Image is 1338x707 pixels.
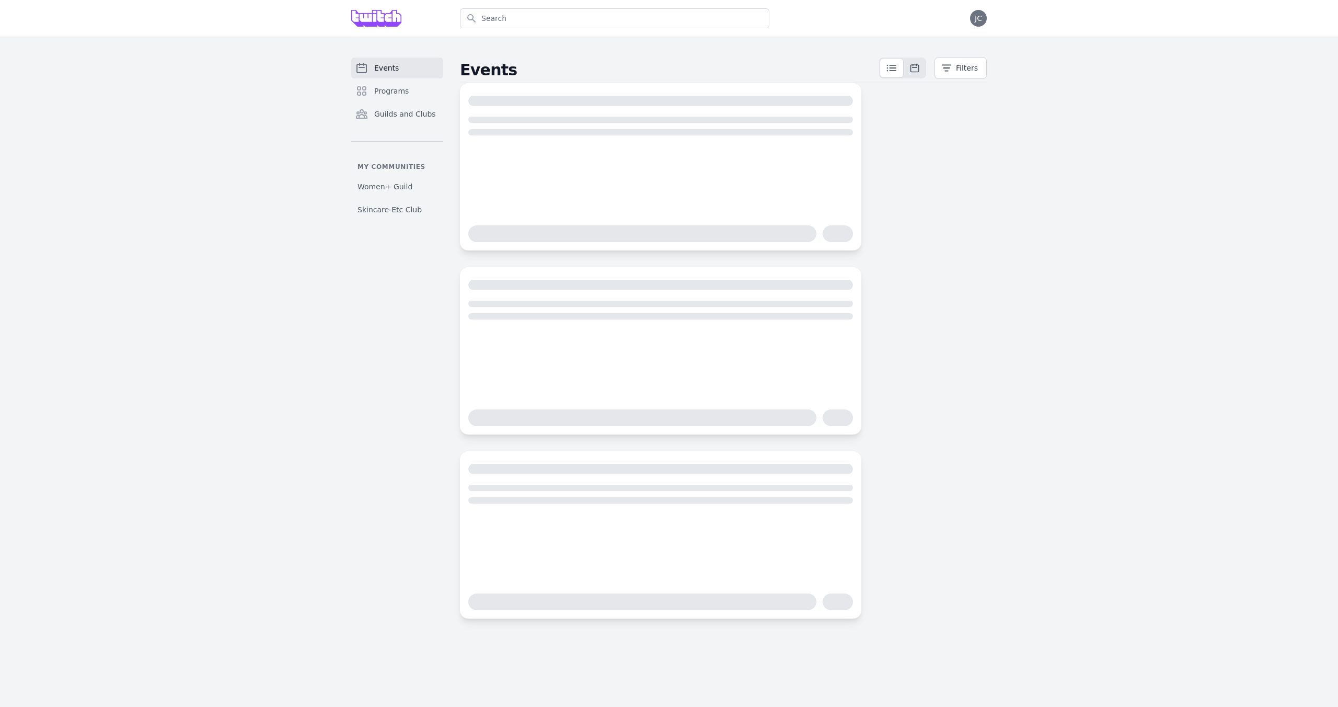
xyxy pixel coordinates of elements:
button: JC [970,10,987,27]
span: Women+ Guild [357,181,412,192]
button: Filters [935,58,987,78]
input: Search [460,8,769,28]
a: Programs [351,81,443,101]
a: Women+ Guild [351,177,443,196]
span: Events [374,63,399,73]
h2: Events [460,61,879,79]
span: Guilds and Clubs [374,109,436,119]
img: Grove [351,10,401,27]
a: Guilds and Clubs [351,104,443,124]
p: My communities [351,163,443,171]
a: Events [351,58,443,78]
span: JC [975,15,982,22]
span: Skincare-Etc Club [357,204,422,215]
span: Programs [374,86,409,96]
a: Skincare-Etc Club [351,200,443,219]
nav: Sidebar [351,58,443,219]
